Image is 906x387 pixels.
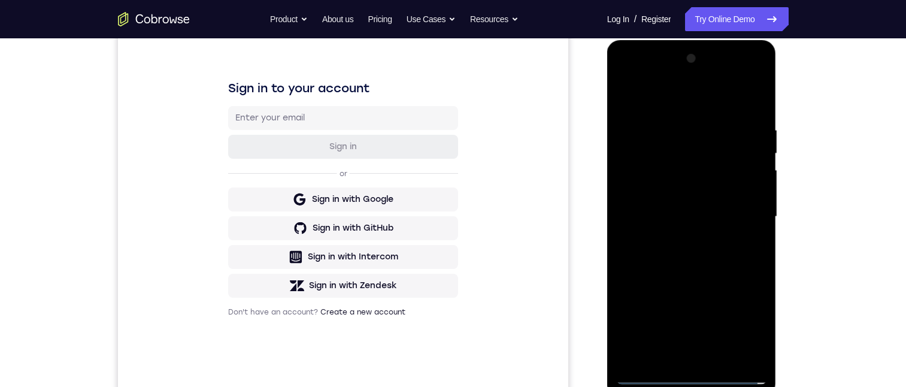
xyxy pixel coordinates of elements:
[270,7,308,31] button: Product
[194,196,275,208] div: Sign in with Google
[110,190,340,214] button: Sign in with Google
[191,282,279,294] div: Sign in with Zendesk
[322,7,353,31] a: About us
[368,7,392,31] a: Pricing
[634,12,637,26] span: /
[607,7,629,31] a: Log In
[190,253,280,265] div: Sign in with Intercom
[202,310,287,319] a: Create a new account
[110,219,340,243] button: Sign in with GitHub
[195,225,275,237] div: Sign in with GitHub
[219,171,232,181] p: or
[110,247,340,271] button: Sign in with Intercom
[110,310,340,319] p: Don't have an account?
[470,7,519,31] button: Resources
[110,276,340,300] button: Sign in with Zendesk
[118,12,190,26] a: Go to the home page
[685,7,788,31] a: Try Online Demo
[407,7,456,31] button: Use Cases
[641,7,671,31] a: Register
